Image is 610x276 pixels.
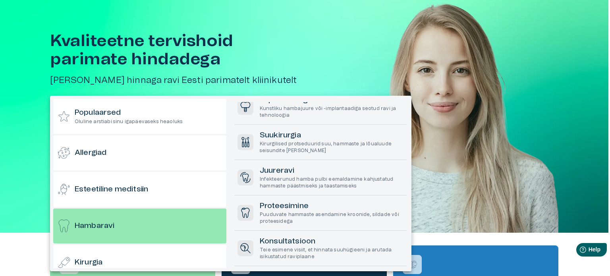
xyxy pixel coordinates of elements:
[548,240,610,262] iframe: Help widget launcher
[260,211,403,225] p: Puuduvate hammaste asendamine kroonide, sildade või proteesidega
[260,130,403,141] h6: Suukirurgia
[75,221,114,232] h6: Hambaravi
[75,257,102,268] h6: Kirurgia
[260,105,403,119] p: Kunstliku hambajuure või -implantaadiga seotud ravi ja tehnoloogia
[260,176,403,189] p: Infekteerunud hamba pulbi eemaldamine kahjustatud hammaste päästmiseks ja taastamiseks
[260,166,403,176] h6: Juureravi
[260,201,403,212] h6: Proteesimine
[75,148,106,158] h6: Allergiad
[75,118,183,125] p: Oluline arstiabi sinu igapäevaseks heaoluks
[75,184,148,195] h6: Esteetiline meditsiin
[260,247,403,260] p: Teie esimene visiit, et hinnata suuhügieeni ja arutada isikustatud raviplaane
[75,108,183,118] h6: Populaarsed
[260,141,403,154] p: Kirurgilised protseduurid suu, hammaste ja lõualuude seisundite [PERSON_NAME]
[260,236,403,247] h6: Konsultatsioon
